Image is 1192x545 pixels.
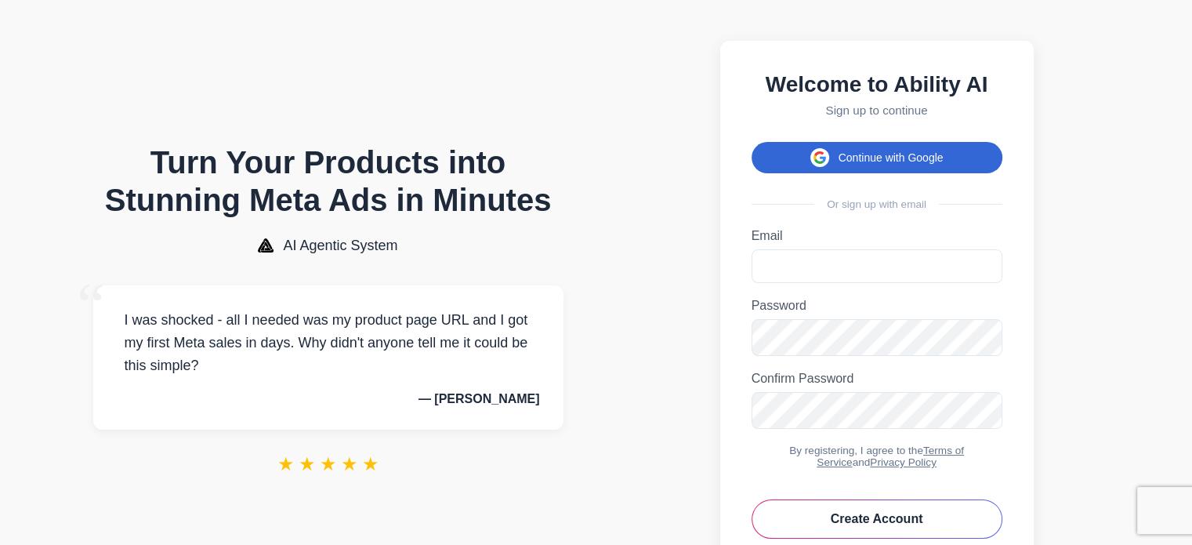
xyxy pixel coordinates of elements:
[817,445,964,468] a: Terms of Service
[752,299,1002,313] label: Password
[341,453,358,475] span: ★
[752,445,1002,468] div: By registering, I agree to the and
[752,372,1002,386] label: Confirm Password
[117,392,540,406] p: — [PERSON_NAME]
[362,453,379,475] span: ★
[258,238,274,253] img: AI Agentic System Logo
[752,198,1002,210] div: Or sign up with email
[299,453,316,475] span: ★
[277,453,295,475] span: ★
[752,104,1002,117] p: Sign up to continue
[870,456,937,468] a: Privacy Policy
[320,453,337,475] span: ★
[283,238,397,254] span: AI Agentic System
[117,309,540,376] p: I was shocked - all I needed was my product page URL and I got my first Meta sales in days. Why d...
[752,142,1002,173] button: Continue with Google
[78,270,106,341] span: “
[752,229,1002,243] label: Email
[752,72,1002,97] h2: Welcome to Ability AI
[752,500,1002,539] button: Create Account
[93,144,563,219] h1: Turn Your Products into Stunning Meta Ads in Minutes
